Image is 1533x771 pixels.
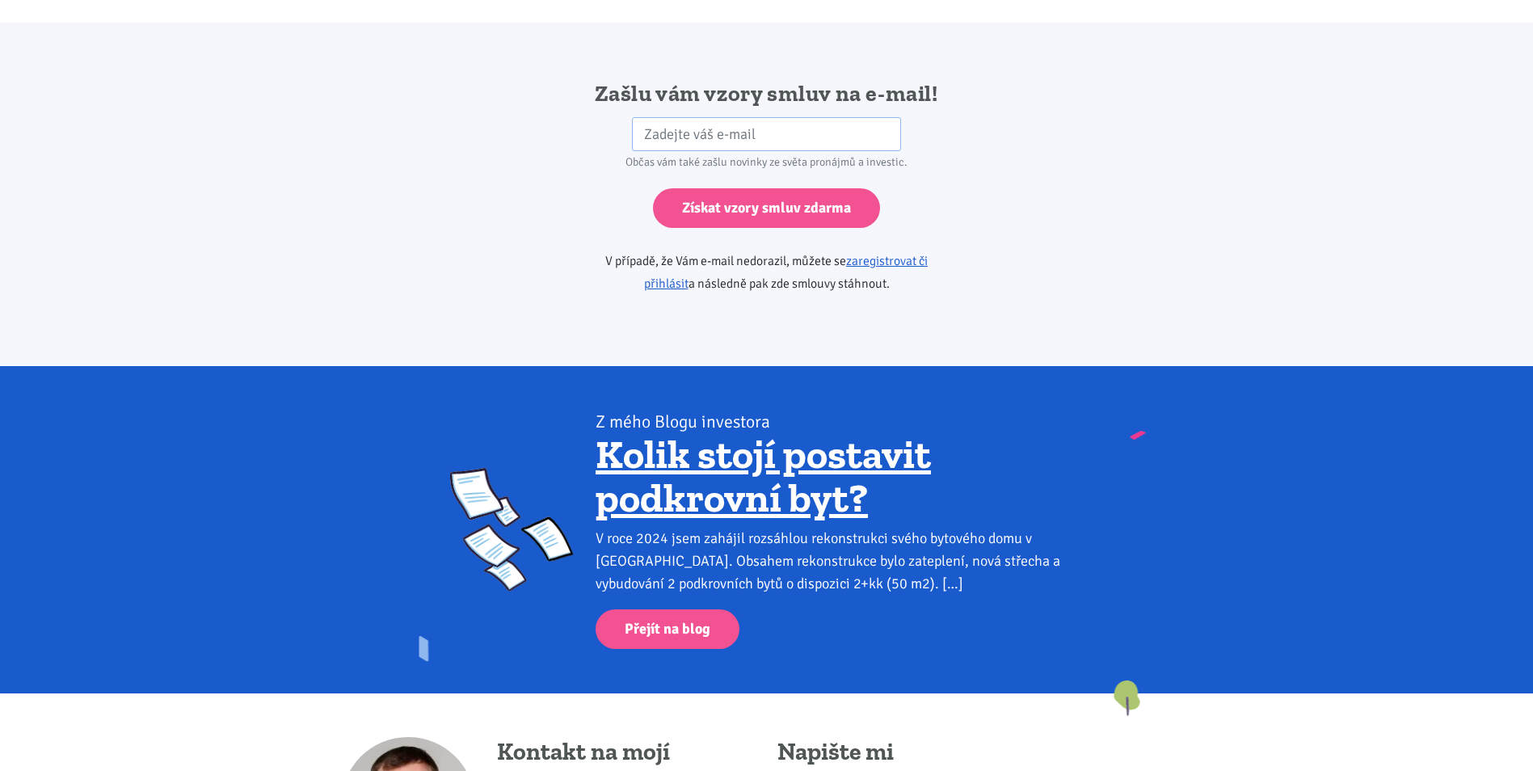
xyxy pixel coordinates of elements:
div: V roce 2024 jsem zahájil rozsáhlou rekonstrukci svého bytového domu v [GEOGRAPHIC_DATA]. Obsahem ... [596,527,1083,595]
input: Zadejte váš e-mail [632,117,901,152]
input: Získat vzory smluv zdarma [653,188,880,228]
a: Přejít na blog [596,609,739,649]
h2: Zašlu vám vzory smluv na e-mail! [559,79,974,108]
h4: Napište mi [777,737,1119,768]
div: Občas vám také zašlu novinky ze světa pronájmů a investic. [559,151,974,174]
a: Kolik stojí postavit podkrovní byt? [596,430,931,522]
div: Z mého Blogu investora [596,411,1083,433]
p: V případě, že Vám e-mail nedorazil, můžete se a následně pak zde smlouvy stáhnout. [559,250,974,295]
